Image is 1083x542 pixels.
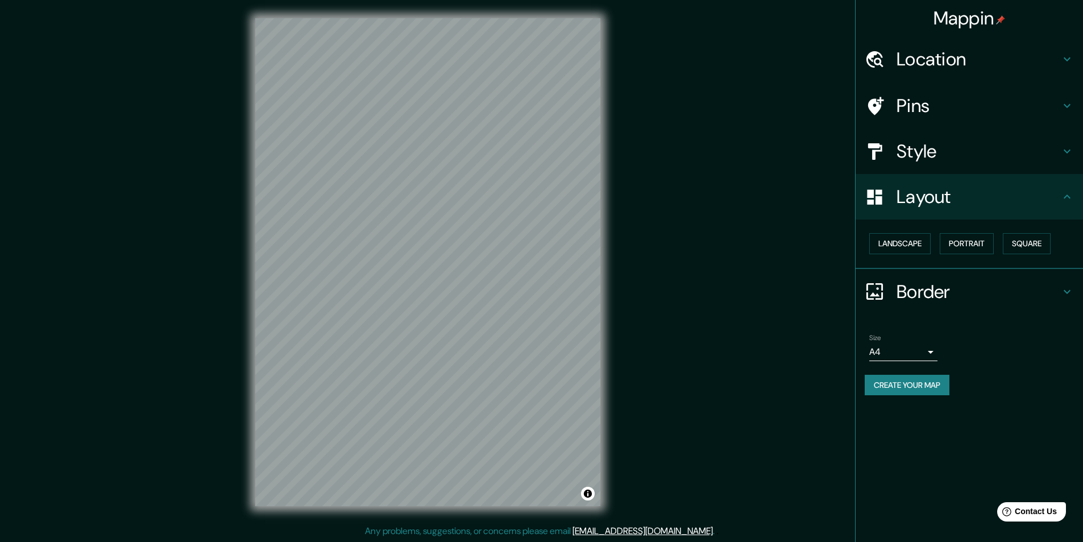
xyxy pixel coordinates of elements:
[897,94,1060,117] h4: Pins
[1003,233,1051,254] button: Square
[996,15,1005,24] img: pin-icon.png
[856,269,1083,315] div: Border
[572,525,713,537] a: [EMAIL_ADDRESS][DOMAIN_NAME]
[715,524,716,538] div: .
[856,174,1083,220] div: Layout
[982,498,1070,529] iframe: Help widget launcher
[365,524,715,538] p: Any problems, suggestions, or concerns please email .
[869,343,937,361] div: A4
[940,233,994,254] button: Portrait
[255,18,600,506] canvas: Map
[716,524,719,538] div: .
[856,36,1083,82] div: Location
[897,140,1060,163] h4: Style
[581,487,595,500] button: Toggle attribution
[897,280,1060,303] h4: Border
[869,333,881,342] label: Size
[856,129,1083,174] div: Style
[897,48,1060,71] h4: Location
[856,83,1083,129] div: Pins
[865,375,949,396] button: Create your map
[897,185,1060,208] h4: Layout
[869,233,931,254] button: Landscape
[933,7,1006,30] h4: Mappin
